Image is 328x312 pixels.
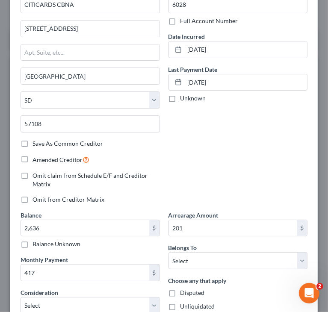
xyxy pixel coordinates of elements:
div: $ [297,220,307,236]
label: Monthly Payment [21,255,68,264]
div: $ [149,220,160,236]
label: Last Payment Date [168,65,218,74]
input: Apt, Suite, etc... [21,44,160,61]
input: 0.00 [21,220,149,236]
iframe: Intercom live chat [299,283,319,303]
input: MM/DD/YYYY [185,41,307,58]
label: Full Account Number [180,17,238,25]
label: Save As Common Creditor [33,139,103,148]
span: Disputed [180,289,205,296]
span: 2 [316,283,323,290]
label: Date Incurred [168,32,205,41]
span: Unliquidated [180,303,215,310]
label: Consideration [21,288,58,297]
span: Omit from Creditor Matrix [33,196,104,203]
input: 0.00 [169,220,297,236]
label: Unknown [180,94,206,103]
span: Belongs To [168,244,197,251]
span: Omit claim from Schedule E/F and Creditor Matrix [33,172,148,188]
input: Enter address... [21,21,160,37]
div: $ [149,265,160,281]
label: Balance [21,211,41,220]
input: Enter city... [21,68,160,84]
input: Enter zip... [21,115,160,132]
label: Arrearage Amount [168,211,219,220]
input: 0.00 [21,265,149,281]
label: Balance Unknown [33,240,80,248]
label: Choose any that apply [168,276,227,285]
input: MM/DD/YYYY [185,74,307,91]
span: Amended Creditor [33,156,83,163]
